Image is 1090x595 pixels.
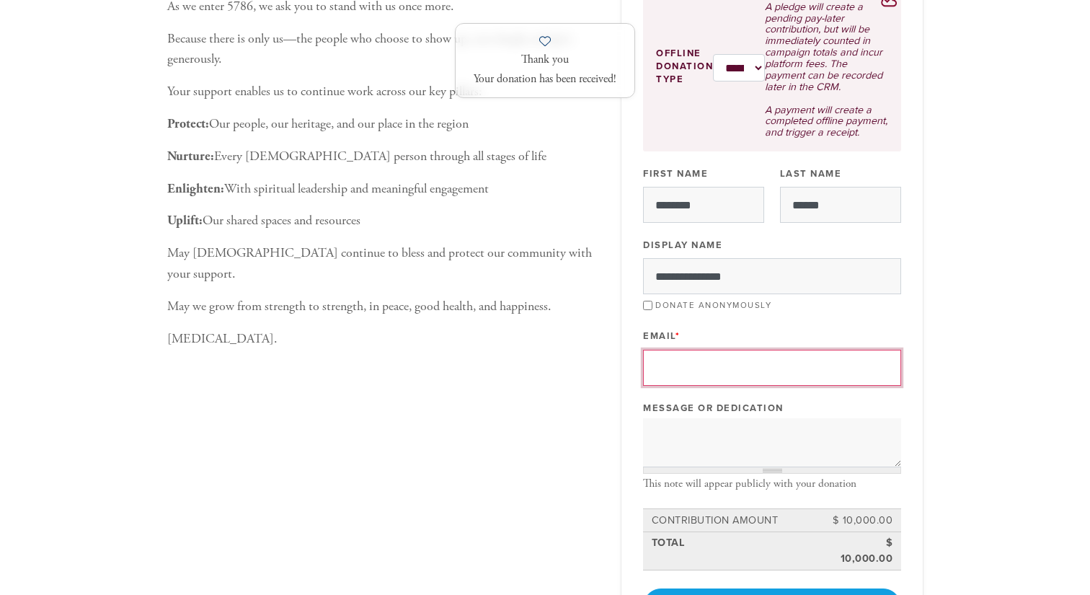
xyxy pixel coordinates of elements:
[167,81,598,102] p: Your support enables us to continue work across our key pillars:
[167,115,209,132] b: Protect:
[167,146,598,167] p: Every [DEMOGRAPHIC_DATA] person through all stages of life
[167,180,224,197] b: Enlighten:
[167,212,203,229] b: Uplift:
[167,29,598,71] p: Because there is only us—the people who choose to show up, care deeply, and give generously.
[643,330,680,343] label: Email
[521,53,569,66] span: Thank you
[655,300,771,310] label: Donate Anonymously
[474,72,616,86] span: Your donation has been received!
[643,239,722,252] label: Display Name
[656,47,713,87] label: Offline donation type
[675,330,681,342] span: This field is required.
[643,167,708,180] label: First Name
[643,477,901,490] div: This note will appear publicly with your donation
[167,179,598,200] p: With spiritual leadership and meaningful engagement
[167,243,598,285] p: May [DEMOGRAPHIC_DATA] continue to bless and protect our community with your support.
[167,211,598,232] p: Our shared spaces and resources
[780,167,842,180] label: Last Name
[167,296,598,317] p: May we grow from strength to strength, in peace, good health, and happiness.
[765,1,888,93] p: A pledge will create a pending pay-later contribution, but will be immediately counted in campaig...
[650,511,830,531] td: Contribution Amount
[167,114,598,135] p: Our people, our heritage, and our place in the region
[765,105,888,139] p: A payment will create a completed offline payment, and trigger a receipt.
[830,511,895,531] td: $ 10,000.00
[167,329,598,350] p: [MEDICAL_DATA].
[167,148,214,164] b: Nurture:
[643,402,784,415] label: Message or dedication
[830,533,895,568] td: $ 10,000.00
[650,533,830,568] td: Total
